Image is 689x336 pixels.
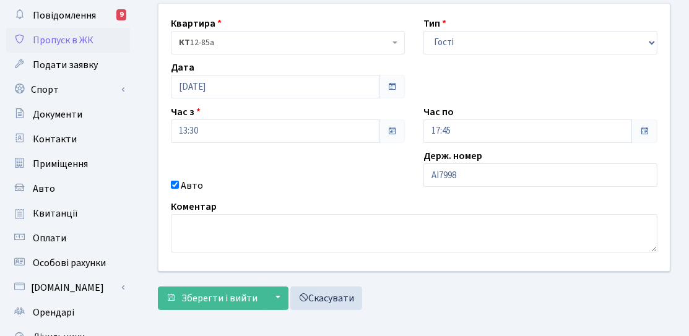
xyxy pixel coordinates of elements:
[6,275,130,300] a: [DOMAIN_NAME]
[33,58,98,72] span: Подати заявку
[6,3,130,28] a: Повідомлення9
[423,163,657,187] input: AA0001AA
[423,16,446,31] label: Тип
[33,132,77,146] span: Контакти
[6,201,130,226] a: Квитанції
[33,157,88,171] span: Приміщення
[33,182,55,196] span: Авто
[33,33,93,47] span: Пропуск в ЖК
[171,31,405,54] span: <b>КТ</b>&nbsp;&nbsp;&nbsp;&nbsp;12-85а
[6,77,130,102] a: Спорт
[423,149,482,163] label: Держ. номер
[6,251,130,275] a: Особові рахунки
[6,28,130,53] a: Пропуск в ЖК
[171,105,201,119] label: Час з
[33,231,66,245] span: Оплати
[6,300,130,325] a: Орендарі
[6,127,130,152] a: Контакти
[6,152,130,176] a: Приміщення
[171,199,217,214] label: Коментар
[171,16,222,31] label: Квартира
[6,176,130,201] a: Авто
[6,226,130,251] a: Оплати
[181,291,258,305] span: Зберегти і вийти
[179,37,190,49] b: КТ
[179,37,389,49] span: <b>КТ</b>&nbsp;&nbsp;&nbsp;&nbsp;12-85а
[171,60,194,75] label: Дата
[158,286,266,310] button: Зберегти і вийти
[33,108,82,121] span: Документи
[33,306,74,319] span: Орендарі
[33,256,106,270] span: Особові рахунки
[33,9,96,22] span: Повідомлення
[423,105,454,119] label: Час по
[290,286,362,310] a: Скасувати
[33,207,78,220] span: Квитанції
[181,178,203,193] label: Авто
[116,9,126,20] div: 9
[6,53,130,77] a: Подати заявку
[6,102,130,127] a: Документи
